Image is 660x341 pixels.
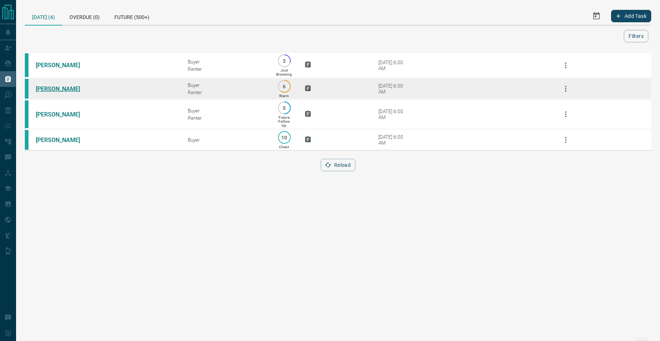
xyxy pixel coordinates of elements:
[378,134,409,146] div: [DATE] 6:00 AM
[278,115,290,127] p: Future Follow Up
[321,159,355,171] button: Reload
[188,82,264,88] div: Buyer
[279,145,289,149] p: Client
[188,89,264,95] div: Renter
[188,66,264,72] div: Renter
[282,58,287,64] p: 3
[25,79,28,99] div: condos.ca
[25,53,28,77] div: condos.ca
[279,94,289,98] p: Warm
[25,130,28,150] div: condos.ca
[282,84,287,89] p: 6
[282,135,287,140] p: 10
[188,108,264,114] div: Buyer
[611,10,651,22] button: Add Task
[36,85,91,92] a: [PERSON_NAME]
[36,137,91,143] a: [PERSON_NAME]
[378,83,409,95] div: [DATE] 6:00 AM
[36,62,91,69] a: [PERSON_NAME]
[62,7,107,25] div: Overdue (0)
[188,137,264,143] div: Buyer
[282,105,287,111] p: 5
[588,7,605,25] button: Select Date Range
[624,30,648,42] button: Filters
[36,111,91,118] a: [PERSON_NAME]
[107,7,157,25] div: Future (500+)
[25,7,62,26] div: [DATE] (4)
[276,68,292,76] p: Just Browsing
[378,108,409,120] div: [DATE] 6:00 AM
[378,60,409,71] div: [DATE] 6:00 AM
[188,115,264,121] div: Renter
[188,59,264,65] div: Buyer
[25,100,28,128] div: condos.ca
